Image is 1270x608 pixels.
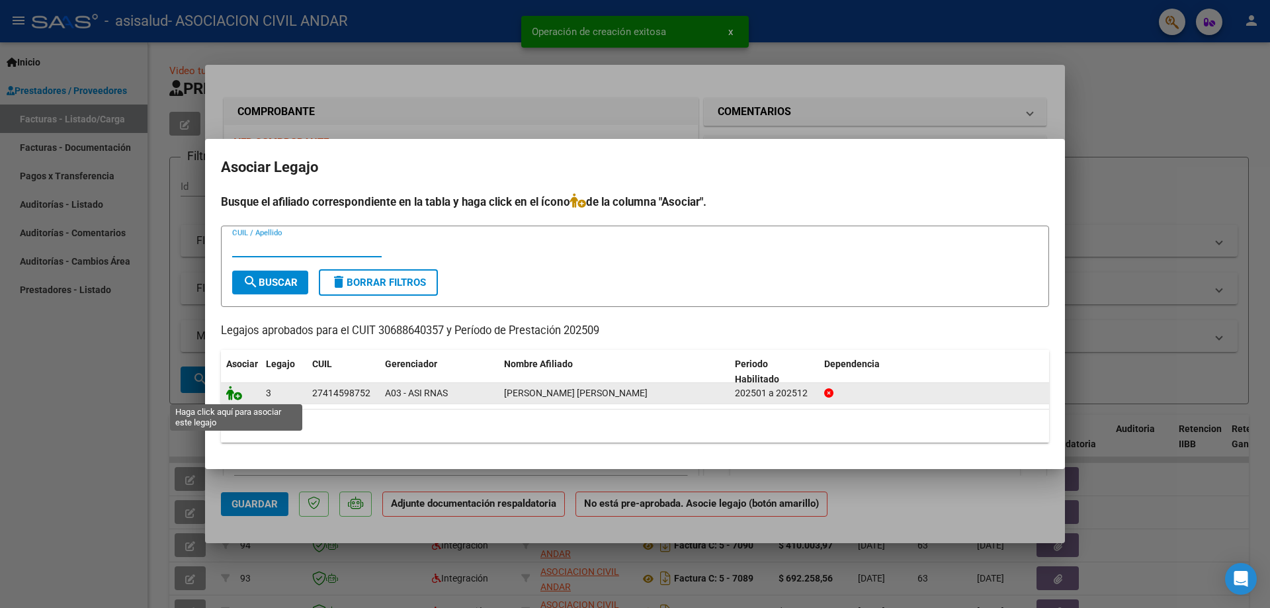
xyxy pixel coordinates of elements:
div: 202501 a 202512 [735,386,814,401]
span: Dependencia [824,359,880,369]
button: Buscar [232,271,308,294]
datatable-header-cell: Periodo Habilitado [730,350,819,394]
datatable-header-cell: Asociar [221,350,261,394]
span: Gerenciador [385,359,437,369]
p: Legajos aprobados para el CUIT 30688640357 y Período de Prestación 202509 [221,323,1049,339]
span: Asociar [226,359,258,369]
span: A03 - ASI RNAS [385,388,448,398]
span: Nombre Afiliado [504,359,573,369]
div: 27414598752 [312,386,370,401]
span: Borrar Filtros [331,277,426,288]
mat-icon: delete [331,274,347,290]
span: CUIL [312,359,332,369]
span: Periodo Habilitado [735,359,779,384]
div: Open Intercom Messenger [1225,563,1257,595]
datatable-header-cell: Legajo [261,350,307,394]
datatable-header-cell: CUIL [307,350,380,394]
h4: Busque el afiliado correspondiente en la tabla y haga click en el ícono de la columna "Asociar". [221,193,1049,210]
span: SUAREZ VIVAS MILAGROS GIMENA AYLEN [504,388,648,398]
span: Legajo [266,359,295,369]
button: Borrar Filtros [319,269,438,296]
span: Buscar [243,277,298,288]
datatable-header-cell: Nombre Afiliado [499,350,730,394]
h2: Asociar Legajo [221,155,1049,180]
datatable-header-cell: Gerenciador [380,350,499,394]
div: 1 registros [221,410,1049,443]
datatable-header-cell: Dependencia [819,350,1050,394]
mat-icon: search [243,274,259,290]
span: 3 [266,388,271,398]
